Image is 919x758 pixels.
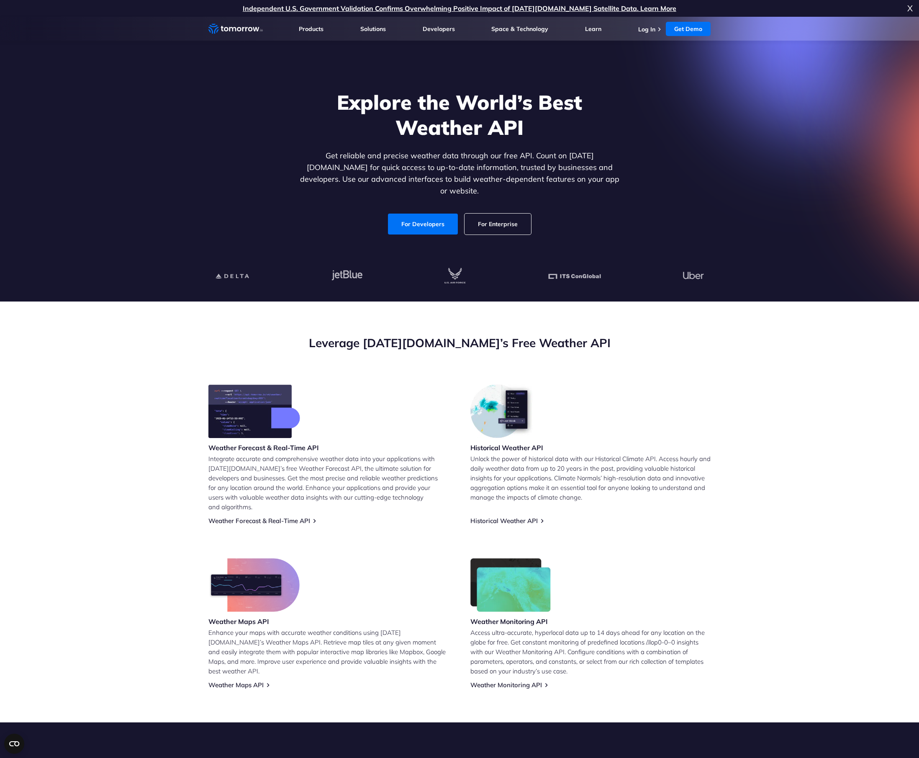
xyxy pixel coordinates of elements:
[208,517,310,525] a: Weather Forecast & Real-Time API
[299,25,323,33] a: Products
[298,150,621,197] p: Get reliable and precise weather data through our free API. Count on [DATE][DOMAIN_NAME] for quic...
[491,25,548,33] a: Space & Technology
[423,25,455,33] a: Developers
[470,681,542,689] a: Weather Monitoring API
[4,734,24,754] button: Open CMP widget
[638,26,655,33] a: Log In
[666,22,711,36] a: Get Demo
[470,443,543,452] h3: Historical Weather API
[208,335,711,351] h2: Leverage [DATE][DOMAIN_NAME]’s Free Weather API
[208,443,319,452] h3: Weather Forecast & Real-Time API
[388,214,458,235] a: For Developers
[360,25,386,33] a: Solutions
[470,617,551,626] h3: Weather Monitoring API
[208,628,449,676] p: Enhance your maps with accurate weather conditions using [DATE][DOMAIN_NAME]’s Weather Maps API. ...
[470,454,711,502] p: Unlock the power of historical data with our Historical Climate API. Access hourly and daily weat...
[298,90,621,140] h1: Explore the World’s Best Weather API
[208,681,264,689] a: Weather Maps API
[465,214,531,235] a: For Enterprise
[208,617,300,626] h3: Weather Maps API
[243,4,676,13] a: Independent U.S. Government Validation Confirms Overwhelming Positive Impact of [DATE][DOMAIN_NAM...
[470,628,711,676] p: Access ultra-accurate, hyperlocal data up to 14 days ahead for any location on the globe for free...
[208,454,449,512] p: Integrate accurate and comprehensive weather data into your applications with [DATE][DOMAIN_NAME]...
[208,23,263,35] a: Home link
[585,25,601,33] a: Learn
[470,517,538,525] a: Historical Weather API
